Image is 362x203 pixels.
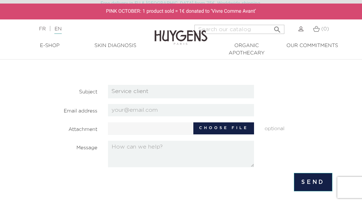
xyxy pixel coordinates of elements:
[24,85,103,96] label: Subject
[108,104,254,116] input: your@email.com
[321,27,329,31] span: (0)
[39,27,46,31] a: FR
[294,173,332,191] input: Send
[24,141,103,152] label: Message
[54,27,61,34] a: EN
[35,25,145,33] div: |
[273,23,282,32] i: 
[214,42,279,57] a: Organic Apothecary
[24,122,103,133] label: Attachment
[194,25,284,34] input: Search
[259,122,338,133] span: optional
[24,104,103,115] label: Email address
[155,19,207,46] img: Huygens
[17,42,83,50] a: E-Shop
[271,23,284,32] button: 
[83,42,148,50] a: Skin Diagnosis
[279,42,345,50] a: Our commitments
